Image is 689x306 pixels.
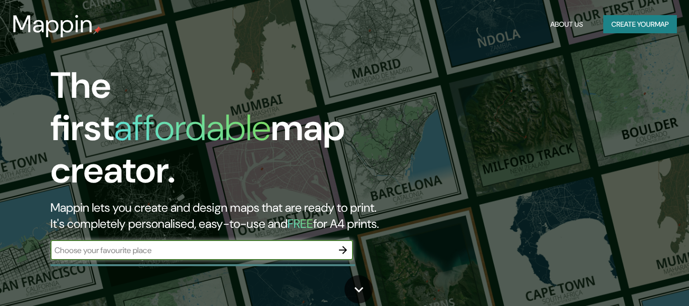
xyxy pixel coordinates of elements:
h5: FREE [288,216,313,231]
input: Choose your favourite place [50,244,333,256]
h2: Mappin lets you create and design maps that are ready to print. It's completely personalised, eas... [50,200,395,232]
h1: affordable [114,104,271,151]
button: About Us [546,15,587,34]
h3: Mappin [12,10,93,38]
iframe: Help widget launcher [599,267,678,295]
img: mappin-pin [93,26,101,34]
button: Create yourmap [603,15,677,34]
h1: The first map creator. [50,65,395,200]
